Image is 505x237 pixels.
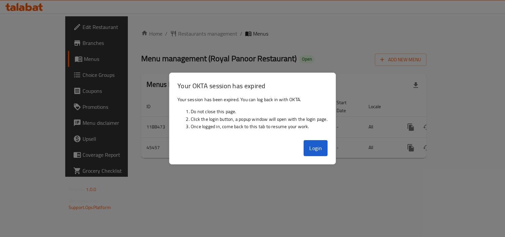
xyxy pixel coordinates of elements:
li: Once logged in, come back to this tab to resume your work. [191,123,328,130]
li: Click the login button, a popup window will open with the login page. [191,116,328,123]
button: Login [304,140,328,156]
li: Do not close this page. [191,108,328,115]
h3: Your OKTA session has expired [177,81,328,91]
div: Your session has been expired. You can log back in with OKTA. [169,93,336,138]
